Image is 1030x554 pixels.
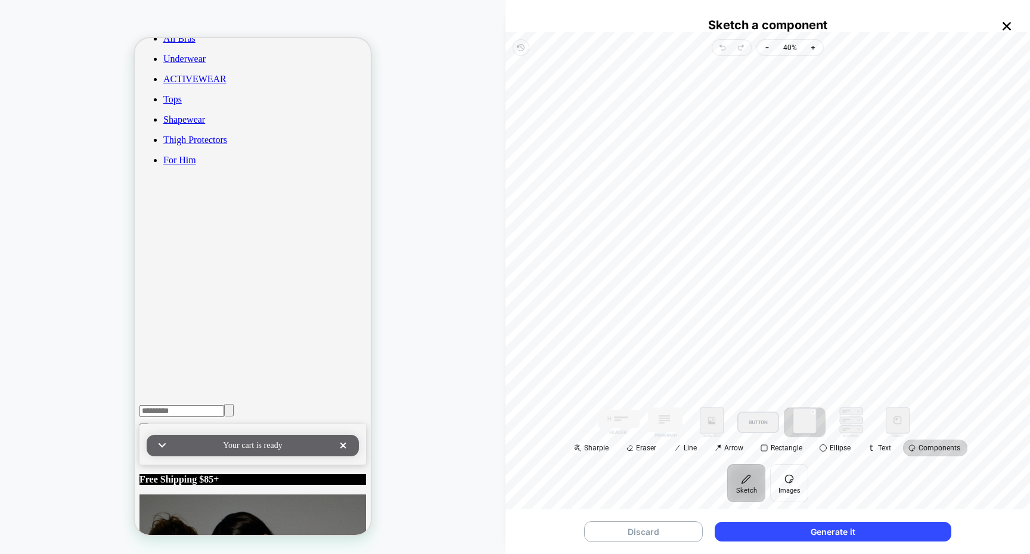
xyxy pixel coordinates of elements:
iframe: To enrich screen reader interactions, please activate Accessibility in Grammarly extension settings [135,38,371,535]
input: Search here [5,367,89,379]
span: Arrow [724,444,743,452]
button: button [737,407,779,437]
button: overlay [784,407,826,437]
label: Sharpie [569,440,616,456]
label: Eraser [621,440,663,456]
button: image [691,407,733,437]
button: Discard [584,521,703,542]
span: Rectangle [771,444,802,452]
button: header [598,407,640,437]
a: Shapewear [29,76,231,87]
a: Tops [29,56,231,67]
label: Arrow [709,440,750,456]
label: Line [668,440,704,456]
a: For Him [29,117,231,127]
span: 40% [783,41,797,55]
button: Close Search [5,385,14,389]
button: Generate it [715,522,951,541]
a: ACTIVEWEAR [29,36,231,46]
button: paragraph [644,407,686,437]
a: Thigh Protectors [29,97,231,107]
span: Line [684,444,697,452]
button: Clear search [89,366,99,378]
span: Eraser [636,444,656,452]
span: Components [919,444,960,452]
button: accordion [830,407,872,437]
label: Rectangle [755,440,809,456]
span: Sharpie [584,444,609,452]
button: product [877,407,919,437]
label: Ellipse [814,440,858,456]
button: 40% [776,39,804,56]
button: Images [770,464,808,502]
span: Text [878,444,891,452]
label: Components [903,440,967,456]
button: Sketch [727,464,765,502]
a: Underwear [29,15,231,26]
span: Ellipse [830,444,851,452]
h1: Sketch a component [505,18,1030,32]
label: Text [863,440,898,456]
strong: Free Shipping $85+ [5,436,84,446]
span: Your cart is ready [88,403,147,412]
